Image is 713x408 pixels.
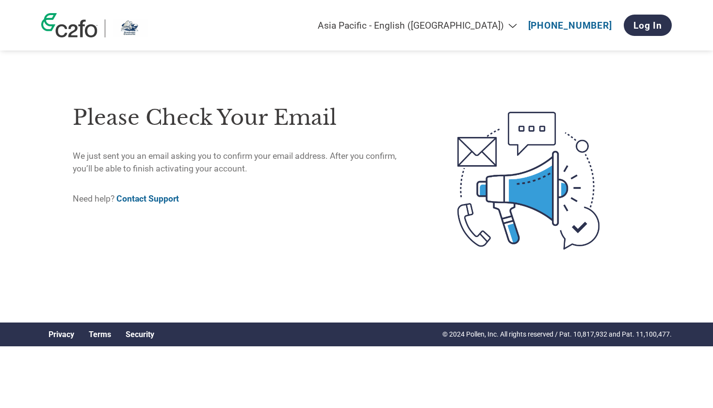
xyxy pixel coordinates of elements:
a: Security [126,330,154,339]
a: Log In [624,15,672,36]
a: [PHONE_NUMBER] [528,20,612,31]
h1: Please check your email [73,102,417,134]
a: Privacy [49,330,74,339]
p: We just sent you an email asking you to confirm your email address. After you confirm, you’ll be ... [73,150,417,175]
img: open-email [417,94,640,267]
img: c2fo logo [41,13,97,37]
a: Terms [89,330,111,339]
p: Need help? [73,192,417,205]
img: Ambuja Cements Limited [113,19,148,37]
p: © 2024 Pollen, Inc. All rights reserved / Pat. 10,817,932 and Pat. 11,100,477. [442,329,672,340]
a: Contact Support [116,194,179,204]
